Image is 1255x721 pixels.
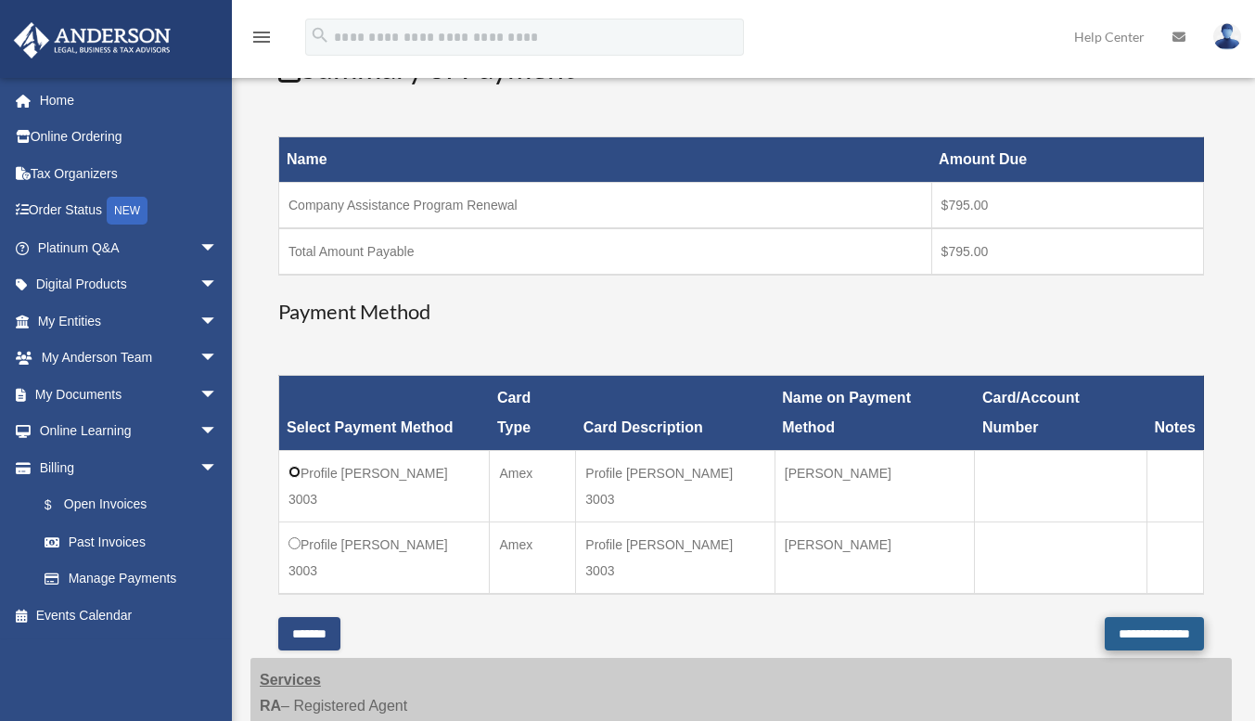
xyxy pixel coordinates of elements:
a: My Anderson Teamarrow_drop_down [13,340,246,377]
td: Amex [490,522,576,595]
td: [PERSON_NAME] [775,451,975,522]
a: My Entitiesarrow_drop_down [13,303,246,340]
a: Events Calendar [13,597,246,634]
td: Company Assistance Program Renewal [279,183,932,229]
a: Home [13,82,246,119]
td: Profile [PERSON_NAME] 3003 [576,451,775,522]
img: Anderson Advisors Platinum Portal [8,22,176,58]
th: Amount Due [931,137,1203,183]
a: Online Ordering [13,119,246,156]
span: arrow_drop_down [199,413,237,451]
span: arrow_drop_down [199,229,237,267]
a: menu [250,32,273,48]
a: $Open Invoices [26,486,227,524]
a: Tax Organizers [13,155,246,192]
span: arrow_drop_down [199,449,237,487]
i: search [310,25,330,45]
i: menu [250,26,273,48]
span: arrow_drop_down [199,340,237,378]
td: Amex [490,451,576,522]
th: Card Type [490,376,576,451]
a: Past Invoices [26,523,237,560]
td: $795.00 [931,183,1203,229]
th: Notes [1147,376,1204,451]
span: $ [55,494,64,517]
td: Total Amount Payable [279,228,932,275]
a: Digital Productsarrow_drop_down [13,266,246,303]
th: Name [279,137,932,183]
a: Platinum Q&Aarrow_drop_down [13,229,246,266]
td: Profile [PERSON_NAME] 3003 [279,451,490,522]
a: My Documentsarrow_drop_down [13,376,246,413]
td: Profile [PERSON_NAME] 3003 [576,522,775,595]
strong: RA [260,698,281,714]
th: Name on Payment Method [775,376,975,451]
th: Card/Account Number [975,376,1147,451]
a: Manage Payments [26,560,237,598]
div: NEW [107,197,147,225]
td: [PERSON_NAME] [775,522,975,595]
td: $795.00 [931,228,1203,275]
a: Order StatusNEW [13,192,246,230]
td: Profile [PERSON_NAME] 3003 [279,522,490,595]
strong: Services [260,672,321,688]
span: arrow_drop_down [199,303,237,341]
img: User Pic [1213,23,1241,50]
h3: Payment Method [278,298,1204,327]
th: Select Payment Method [279,376,490,451]
span: arrow_drop_down [199,266,237,304]
a: Billingarrow_drop_down [13,449,237,486]
span: arrow_drop_down [199,376,237,414]
a: Online Learningarrow_drop_down [13,413,246,450]
th: Card Description [576,376,775,451]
